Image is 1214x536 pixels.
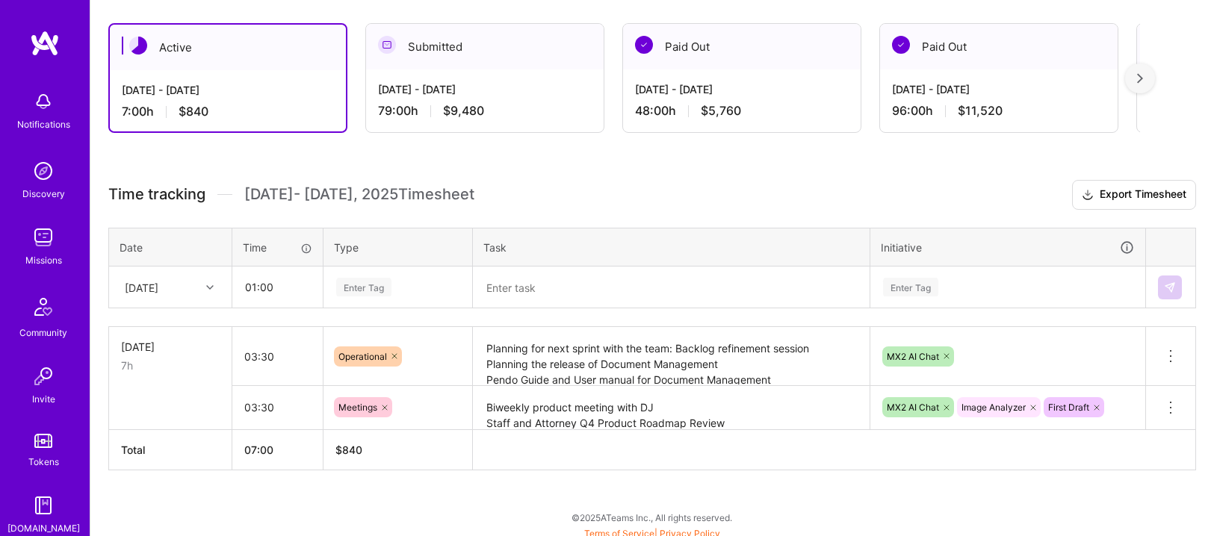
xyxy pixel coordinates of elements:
[243,240,312,255] div: Time
[635,81,849,97] div: [DATE] - [DATE]
[474,387,868,429] textarea: Biweekly product meeting with DJ Staff and Attorney Q4 Product Roadmap Review Discussion for pull...
[28,87,58,116] img: bell
[129,37,147,54] img: Active
[887,402,939,413] span: MX2 AI Chat
[338,351,387,362] span: Operational
[1137,73,1143,84] img: right
[1164,281,1176,293] img: Submit
[883,275,938,299] div: Enter Tag
[233,267,322,307] input: HH:MM
[121,358,220,373] div: 7h
[880,24,1118,69] div: Paid Out
[701,103,741,119] span: $5,760
[28,156,58,186] img: discovery
[958,103,1003,119] span: $11,520
[110,25,346,70] div: Active
[892,36,910,54] img: Paid Out
[335,443,362,456] span: $ 840
[125,279,158,295] div: [DATE]
[32,391,55,407] div: Invite
[28,490,58,520] img: guide book
[179,104,208,119] span: $840
[336,275,391,299] div: Enter Tag
[17,116,70,132] div: Notifications
[122,104,334,119] div: 7:00 h
[108,185,205,204] span: Time tracking
[378,81,592,97] div: [DATE] - [DATE]
[28,361,58,391] img: Invite
[121,339,220,355] div: [DATE]
[1072,180,1196,210] button: Export Timesheet
[323,228,473,267] th: Type
[19,325,67,340] div: Community
[30,30,60,57] img: logo
[892,103,1106,119] div: 96:00 h
[109,228,232,267] th: Date
[961,402,1026,413] span: Image Analyzer
[473,228,870,267] th: Task
[232,387,323,427] input: HH:MM
[109,429,232,470] th: Total
[635,36,653,54] img: Paid Out
[28,222,58,252] img: teamwork
[34,434,52,448] img: tokens
[1048,402,1089,413] span: First Draft
[623,24,861,69] div: Paid Out
[122,82,334,98] div: [DATE] - [DATE]
[25,289,61,325] img: Community
[22,186,65,202] div: Discovery
[892,81,1106,97] div: [DATE] - [DATE]
[244,185,474,204] span: [DATE] - [DATE] , 2025 Timesheet
[1082,187,1094,203] i: icon Download
[7,520,80,536] div: [DOMAIN_NAME]
[474,328,868,384] textarea: Planning for next sprint with the team: Backlog refinement session Planning the release of Docume...
[232,429,323,470] th: 07:00
[338,402,377,413] span: Meetings
[378,36,396,54] img: Submitted
[881,239,1135,256] div: Initiative
[25,252,62,268] div: Missions
[206,284,214,291] i: icon Chevron
[378,103,592,119] div: 79:00 h
[887,351,939,362] span: MX2 AI Chat
[635,103,849,119] div: 48:00 h
[232,337,323,376] input: HH:MM
[443,103,484,119] span: $9,480
[28,454,59,470] div: Tokens
[366,24,604,69] div: Submitted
